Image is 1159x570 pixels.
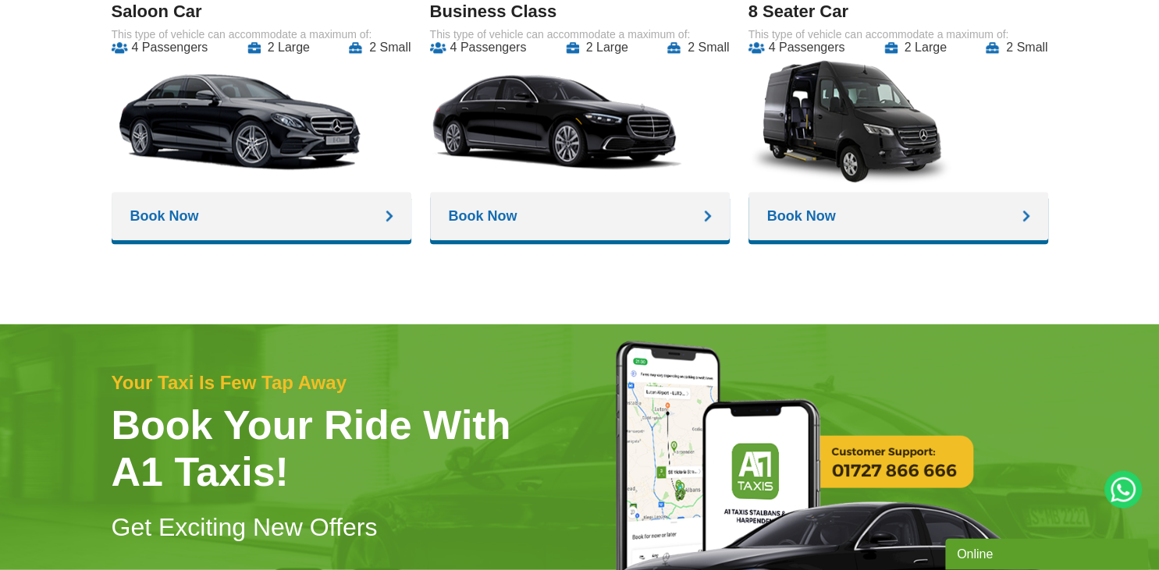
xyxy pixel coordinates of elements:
[349,41,411,55] li: 2 Small
[945,536,1151,570] iframe: chat widget
[748,41,845,55] li: 4 Passengers
[748,193,1048,241] a: Book Now
[112,519,561,536] p: Get Exciting New Offers
[430,29,730,41] p: This type of vehicle can accommodate a maximum of:
[986,41,1047,55] li: 2 Small
[748,2,1048,23] h3: 8 Seater Car
[430,193,730,241] a: Book Now
[112,373,561,395] h2: Your taxi is few tap away
[112,2,411,23] h3: Saloon Car
[430,41,527,55] li: 4 Passengers
[430,2,730,23] h3: Business Class
[247,41,310,55] li: 2 Large
[566,41,628,55] li: 2 Large
[112,41,208,55] li: 4 Passengers
[667,41,729,55] li: 2 Small
[112,193,411,241] a: Book Now
[112,29,411,41] p: This type of vehicle can accommodate a maximum of:
[112,402,561,496] h3: Book Your Ride With A1 Taxis!
[884,41,947,55] li: 2 Large
[748,29,1048,41] p: This type of vehicle can accommodate a maximum of:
